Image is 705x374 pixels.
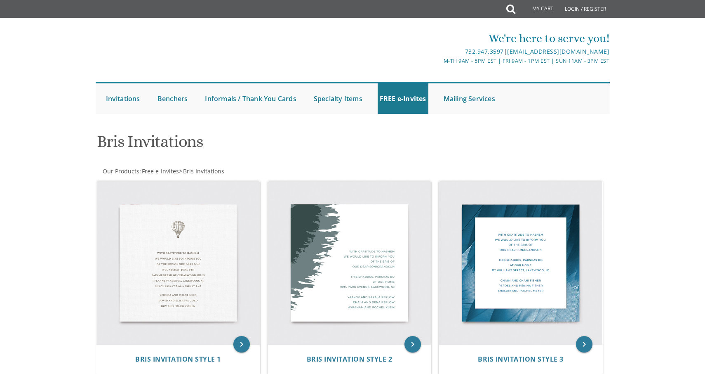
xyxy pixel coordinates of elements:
[104,83,142,114] a: Invitations
[307,355,392,363] a: Bris Invitation Style 2
[203,83,298,114] a: Informals / Thank You Cards
[135,355,221,364] span: Bris Invitation Style 1
[478,355,564,363] a: Bris Invitation Style 3
[96,181,260,345] img: Bris Invitation Style 1
[378,83,428,114] a: FREE e-Invites
[97,133,433,157] h1: Bris Invitations
[155,83,190,114] a: Benchers
[507,47,609,55] a: [EMAIL_ADDRESS][DOMAIN_NAME]
[142,167,179,175] span: Free e-Invites
[183,167,224,175] span: Bris Invitations
[576,336,592,353] a: keyboard_arrow_right
[135,355,221,363] a: Bris Invitation Style 1
[404,336,421,353] a: keyboard_arrow_right
[179,167,224,175] span: >
[233,336,250,353] a: keyboard_arrow_right
[442,83,497,114] a: Mailing Services
[96,167,353,175] div: :
[478,355,564,364] span: Bris Invitation Style 3
[465,47,504,55] a: 732.947.3597
[268,181,431,345] img: Bris Invitation Style 2
[267,47,609,57] div: |
[141,167,179,175] a: Free e-Invites
[515,1,559,17] a: My Cart
[267,57,609,65] div: M-Th 9am - 5pm EST | Fri 9am - 1pm EST | Sun 11am - 3pm EST
[312,83,364,114] a: Specialty Items
[439,181,602,345] img: Bris Invitation Style 3
[267,30,609,47] div: We're here to serve you!
[182,167,224,175] a: Bris Invitations
[102,167,139,175] a: Our Products
[307,355,392,364] span: Bris Invitation Style 2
